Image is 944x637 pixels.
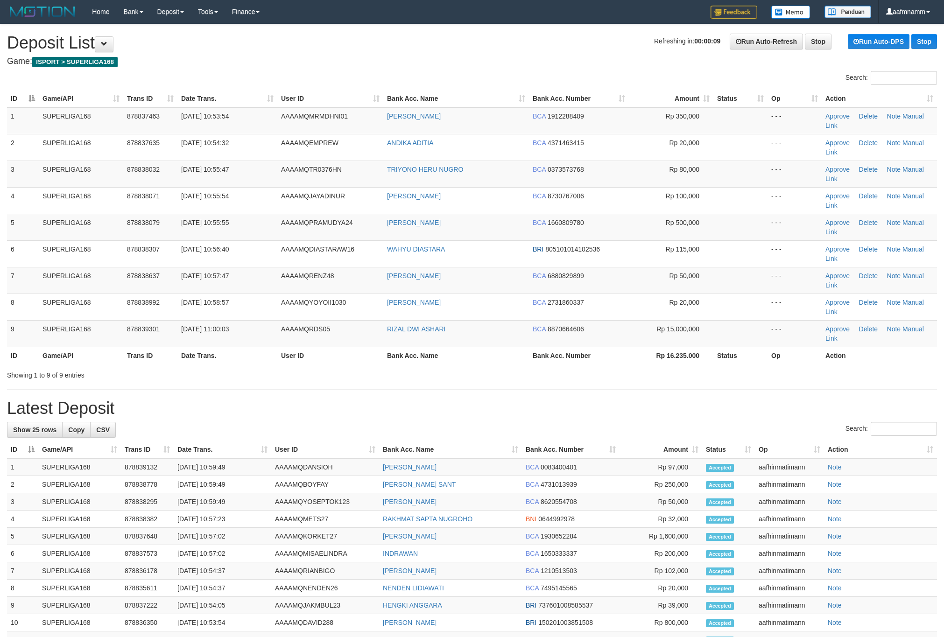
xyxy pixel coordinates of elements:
td: 1 [7,107,39,134]
span: AAAAMQRENZ48 [281,272,334,280]
span: [DATE] 10:53:54 [181,112,229,120]
span: AAAAMQYOYOII1030 [281,299,346,306]
td: Rp 20,000 [620,580,702,597]
th: Bank Acc. Name: activate to sort column ascending [379,441,522,458]
td: aafhinmatimann [755,597,824,614]
span: BCA [526,498,539,505]
span: Copy 4371463415 to clipboard [548,139,584,147]
h1: Latest Deposit [7,399,937,418]
a: [PERSON_NAME] [383,619,437,626]
a: Approve [825,112,850,120]
th: Bank Acc. Number: activate to sort column ascending [522,441,620,458]
td: [DATE] 10:59:49 [174,476,271,493]
a: [PERSON_NAME] SANT [383,481,456,488]
td: AAAAMQJAKMBUL23 [271,597,379,614]
td: SUPERLIGA168 [38,528,121,545]
td: - - - [768,320,822,347]
th: Amount: activate to sort column ascending [629,90,713,107]
span: BCA [526,567,539,574]
span: Rp 500,000 [666,219,699,226]
span: 878838079 [127,219,160,226]
td: Rp 800,000 [620,614,702,631]
td: SUPERLIGA168 [39,294,123,320]
a: Note [828,602,842,609]
a: Note [887,139,901,147]
th: Trans ID: activate to sort column ascending [121,441,174,458]
td: AAAAMQRIANBIGO [271,562,379,580]
a: [PERSON_NAME] [383,498,437,505]
a: Approve [825,192,850,200]
span: Rp 100,000 [666,192,699,200]
td: 4 [7,511,38,528]
td: 5 [7,214,39,240]
span: BCA [526,463,539,471]
th: ID: activate to sort column descending [7,441,38,458]
td: SUPERLIGA168 [38,493,121,511]
span: Accepted [706,464,734,472]
td: Rp 39,000 [620,597,702,614]
td: SUPERLIGA168 [39,134,123,161]
td: 878836350 [121,614,174,631]
label: Search: [845,71,937,85]
span: Copy 1912288409 to clipboard [548,112,584,120]
td: 2 [7,134,39,161]
td: Rp 32,000 [620,511,702,528]
span: BCA [533,192,546,200]
span: Refreshing in: [654,37,720,45]
a: Copy [62,422,91,438]
a: Delete [859,219,878,226]
td: Rp 250,000 [620,476,702,493]
td: 878835611 [121,580,174,597]
a: Manual Link [825,139,924,156]
span: Copy 8870664606 to clipboard [548,325,584,333]
img: Button%20Memo.svg [771,6,810,19]
span: BCA [526,584,539,592]
th: Status [713,347,768,364]
span: [DATE] 10:56:40 [181,245,229,253]
span: [DATE] 11:00:03 [181,325,229,333]
a: Note [828,463,842,471]
a: Manual Link [825,112,924,129]
a: [PERSON_NAME] [387,219,441,226]
a: Note [887,299,901,306]
a: Note [887,219,901,226]
td: SUPERLIGA168 [39,107,123,134]
a: Note [828,515,842,523]
th: Trans ID: activate to sort column ascending [123,90,177,107]
span: Accepted [706,516,734,524]
th: Date Trans.: activate to sort column ascending [174,441,271,458]
th: Date Trans. [177,347,277,364]
a: [PERSON_NAME] [387,192,441,200]
span: 878838307 [127,245,160,253]
td: 1 [7,458,38,476]
a: Manual Link [825,325,924,342]
td: SUPERLIGA168 [38,580,121,597]
span: AAAAMQEMPREW [281,139,338,147]
td: SUPERLIGA168 [39,214,123,240]
td: 878838382 [121,511,174,528]
a: Note [828,532,842,540]
span: Rp 20,000 [669,139,699,147]
span: AAAAMQTR0376HN [281,166,342,173]
a: Note [828,567,842,574]
td: [DATE] 10:57:02 [174,545,271,562]
span: Copy 1930652284 to clipboard [541,532,577,540]
span: Accepted [706,481,734,489]
span: [DATE] 10:55:54 [181,192,229,200]
span: Copy 2731860337 to clipboard [548,299,584,306]
td: - - - [768,214,822,240]
td: 878837573 [121,545,174,562]
a: Delete [859,245,878,253]
td: AAAAMQKORKET27 [271,528,379,545]
span: [DATE] 10:55:55 [181,219,229,226]
span: Copy 6880829899 to clipboard [548,272,584,280]
td: AAAAMQYOSEPTOK123 [271,493,379,511]
span: BCA [526,532,539,540]
a: Note [887,192,901,200]
span: BCA [533,139,546,147]
td: [DATE] 10:57:23 [174,511,271,528]
td: - - - [768,187,822,214]
a: HENGKI ANGGARA [383,602,442,609]
th: Game/API [39,347,123,364]
td: aafhinmatimann [755,528,824,545]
